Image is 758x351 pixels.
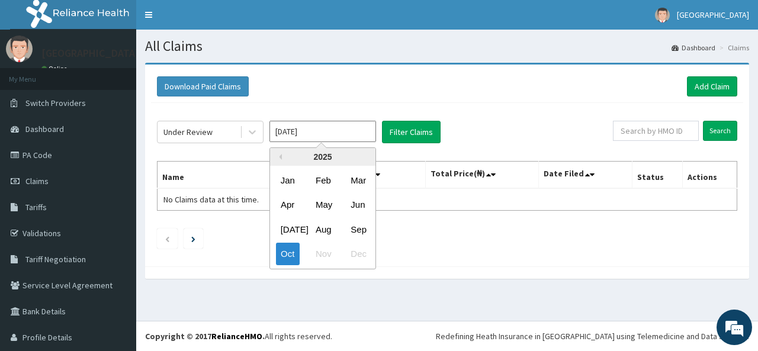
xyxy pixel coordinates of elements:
span: Tariff Negotiation [25,254,86,265]
div: Choose July 2025 [276,218,300,240]
footer: All rights reserved. [136,321,758,351]
p: [GEOGRAPHIC_DATA] [41,48,139,59]
div: month 2025-10 [270,168,375,266]
span: We're online! [69,102,163,221]
div: Choose August 2025 [311,218,335,240]
span: Tariffs [25,202,47,212]
a: Previous page [165,233,170,244]
div: Choose May 2025 [311,194,335,216]
a: Dashboard [672,43,715,53]
span: Dashboard [25,124,64,134]
th: Actions [682,162,737,189]
div: Redefining Heath Insurance in [GEOGRAPHIC_DATA] using Telemedicine and Data Science! [436,330,749,342]
img: User Image [655,8,670,22]
img: d_794563401_company_1708531726252_794563401 [22,59,48,89]
a: Add Claim [687,76,737,96]
li: Claims [717,43,749,53]
h1: All Claims [145,38,749,54]
a: Next page [191,233,195,244]
div: Under Review [163,126,213,138]
button: Filter Claims [382,121,441,143]
span: Switch Providers [25,98,86,108]
span: Claims [25,176,49,186]
a: Online [41,65,70,73]
div: Minimize live chat window [194,6,223,34]
div: Choose June 2025 [346,194,370,216]
button: Previous Year [276,154,282,160]
div: Choose April 2025 [276,194,300,216]
div: Chat with us now [62,66,199,82]
button: Download Paid Claims [157,76,249,96]
div: Choose September 2025 [346,218,370,240]
a: RelianceHMO [211,331,262,342]
input: Select Month and Year [269,121,376,142]
div: 2025 [270,148,375,166]
th: Name [158,162,304,189]
textarea: Type your message and hit 'Enter' [6,229,226,271]
div: Choose February 2025 [311,169,335,191]
th: Status [632,162,682,189]
input: Search by HMO ID [613,121,699,141]
div: Choose March 2025 [346,169,370,191]
input: Search [703,121,737,141]
img: User Image [6,36,33,62]
strong: Copyright © 2017 . [145,331,265,342]
span: [GEOGRAPHIC_DATA] [677,9,749,20]
th: Date Filed [538,162,632,189]
span: No Claims data at this time. [163,194,259,205]
div: Choose October 2025 [276,243,300,265]
th: Total Price(₦) [425,162,538,189]
div: Choose January 2025 [276,169,300,191]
